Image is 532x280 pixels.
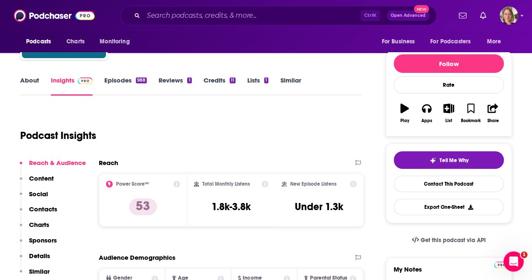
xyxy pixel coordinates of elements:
[500,6,518,25] img: User Profile
[494,261,509,268] img: Podchaser Pro
[295,200,343,213] h3: Under 1.3k
[429,157,436,164] img: tell me why sparkle
[116,181,149,187] h2: Power Score™
[29,174,54,182] p: Content
[455,8,470,23] a: Show notifications dropdown
[26,36,51,48] span: Podcasts
[61,34,90,50] a: Charts
[400,118,409,123] div: Play
[29,236,57,244] p: Sponsors
[421,118,432,123] div: Apps
[20,221,49,236] button: Charts
[394,176,504,192] a: Contact This Podcast
[120,6,437,25] div: Search podcasts, credits, & more...
[20,205,57,221] button: Contacts
[29,190,48,198] p: Social
[99,159,118,167] h2: Reach
[503,251,524,272] iframe: Intercom live chat
[104,76,147,96] a: Episodes988
[481,34,512,50] button: open menu
[29,252,50,260] p: Details
[487,118,498,123] div: Share
[394,151,504,169] button: tell me why sparkleTell Me Why
[394,199,504,215] button: Export One-Sheet
[376,34,425,50] button: open menu
[20,129,96,142] h1: Podcast Insights
[66,36,85,48] span: Charts
[20,252,50,267] button: Details
[29,221,49,229] p: Charts
[29,267,50,275] p: Similar
[482,98,504,128] button: Share
[247,76,268,96] a: Lists1
[387,11,429,21] button: Open AdvancedNew
[425,34,483,50] button: open menu
[394,76,504,93] div: Rate
[476,8,490,23] a: Show notifications dropdown
[14,8,95,24] img: Podchaser - Follow, Share and Rate Podcasts
[187,77,191,83] div: 1
[290,181,336,187] h2: New Episode Listens
[202,181,250,187] h2: Total Monthly Listens
[445,118,452,123] div: List
[78,77,93,84] img: Podchaser Pro
[414,5,429,13] span: New
[360,10,380,21] span: Ctrl K
[29,205,57,213] p: Contacts
[100,36,130,48] span: Monitoring
[500,6,518,25] span: Logged in as AriFortierPr
[129,198,157,215] p: 53
[20,190,48,205] button: Social
[143,9,360,22] input: Search podcasts, credits, & more...
[99,253,175,261] h2: Audience Demographics
[264,77,268,83] div: 1
[394,98,416,128] button: Play
[394,54,504,73] button: Follow
[494,260,509,268] a: Pro website
[230,77,236,83] div: 11
[521,251,527,258] span: 1
[204,76,236,96] a: Credits11
[405,230,492,251] a: Get this podcast via API
[421,237,486,244] span: Get this podcast via API
[381,36,415,48] span: For Business
[20,159,86,174] button: Reach & Audience
[20,174,54,190] button: Content
[29,159,86,167] p: Reach & Audience
[20,34,62,50] button: open menu
[159,76,191,96] a: Reviews1
[391,13,426,18] span: Open Advanced
[280,76,301,96] a: Similar
[51,76,93,96] a: InsightsPodchaser Pro
[20,236,57,252] button: Sponsors
[460,98,482,128] button: Bookmark
[20,76,39,96] a: About
[212,200,251,213] h3: 1.8k-3.8k
[461,118,481,123] div: Bookmark
[416,98,437,128] button: Apps
[136,77,147,83] div: 988
[438,98,460,128] button: List
[430,36,471,48] span: For Podcasters
[394,265,504,280] label: My Notes
[439,157,468,164] span: Tell Me Why
[94,34,140,50] button: open menu
[500,6,518,25] button: Show profile menu
[487,36,501,48] span: More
